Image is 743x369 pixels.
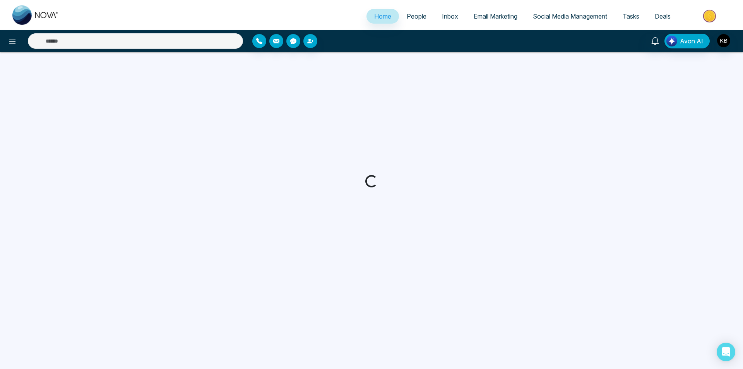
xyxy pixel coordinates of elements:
span: Email Marketing [474,12,517,20]
a: Inbox [434,9,466,24]
span: Inbox [442,12,458,20]
span: Avon AI [680,36,703,46]
div: Open Intercom Messenger [717,343,735,361]
span: Tasks [623,12,639,20]
a: Social Media Management [525,9,615,24]
a: Home [366,9,399,24]
span: Deals [655,12,671,20]
img: Lead Flow [666,36,677,46]
button: Avon AI [664,34,710,48]
img: User Avatar [717,34,730,47]
a: Email Marketing [466,9,525,24]
a: People [399,9,434,24]
img: Market-place.gif [682,7,738,25]
a: Deals [647,9,678,24]
span: Social Media Management [533,12,607,20]
span: Home [374,12,391,20]
span: People [407,12,426,20]
img: Nova CRM Logo [12,5,59,25]
a: Tasks [615,9,647,24]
